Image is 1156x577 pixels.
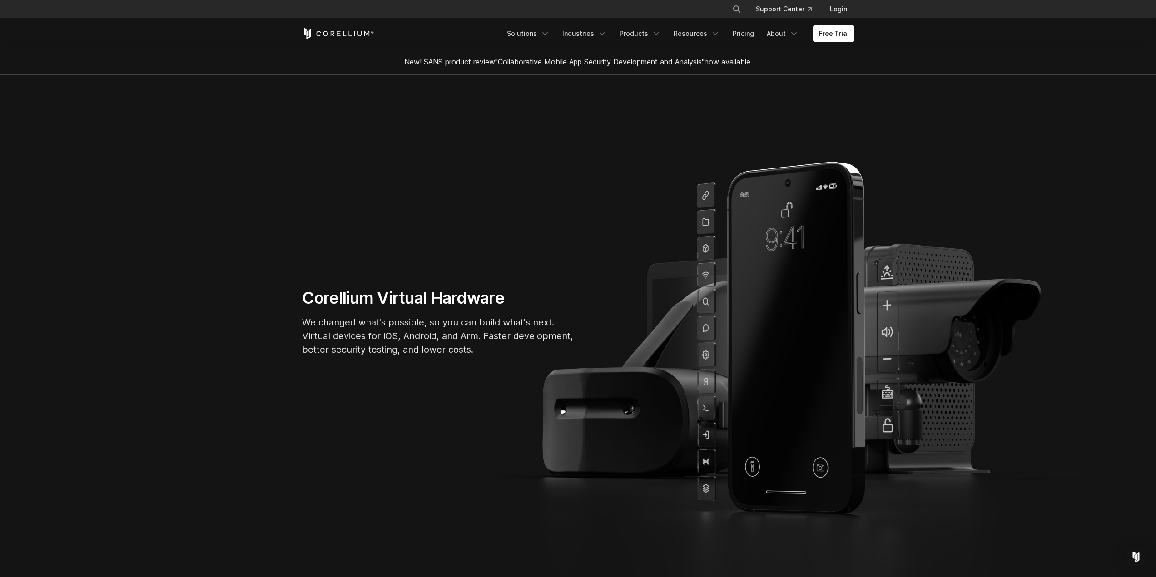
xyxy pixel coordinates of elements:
a: Resources [668,25,725,42]
a: Pricing [727,25,759,42]
a: Industries [557,25,612,42]
a: "Collaborative Mobile App Security Development and Analysis" [495,57,705,66]
p: We changed what's possible, so you can build what's next. Virtual devices for iOS, Android, and A... [302,316,575,356]
a: Free Trial [813,25,854,42]
div: Navigation Menu [501,25,854,42]
span: New! SANS product review now available. [404,57,752,66]
a: Products [614,25,666,42]
a: Corellium Home [302,28,374,39]
a: Support Center [749,1,819,17]
a: Login [823,1,854,17]
a: About [761,25,804,42]
button: Search [729,1,745,17]
a: Solutions [501,25,555,42]
div: Open Intercom Messenger [1125,546,1147,568]
h1: Corellium Virtual Hardware [302,288,575,308]
div: Navigation Menu [721,1,854,17]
